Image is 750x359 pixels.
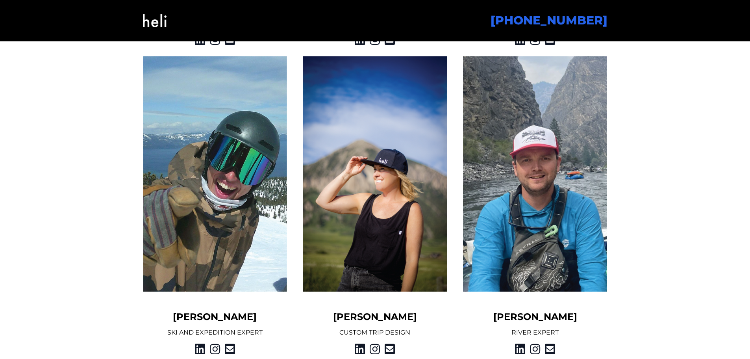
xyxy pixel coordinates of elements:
[303,311,447,323] h5: [PERSON_NAME]
[143,328,287,337] p: SKI AND EXPEDITION EXPERT
[463,328,607,337] p: RIVER EXPERT
[303,328,447,337] p: CUSTOM TRIP DESIGN
[463,311,607,323] h5: [PERSON_NAME]
[143,311,287,323] h5: [PERSON_NAME]
[491,13,607,28] a: [PHONE_NUMBER]
[303,56,447,292] img: c446dc65-d492-4dd3-be1b-6849a4773f8e.jpg
[143,5,167,37] img: Heli OS Logo
[463,56,607,292] img: 2cb1bcc0-e204-4b5e-a9d0-9089c9eaa37b.png
[143,56,287,292] img: 43c7246b-7cd7-48d3-b1cc-f74eb04c6da1.png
